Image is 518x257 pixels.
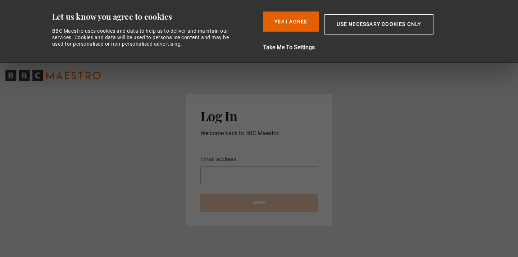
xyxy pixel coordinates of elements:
[263,12,319,32] button: Yes I Agree
[52,28,237,47] div: BBC Maestro uses cookies and data to help us to deliver and maintain our services. Cookies and da...
[5,70,101,81] svg: BBC Maestro
[200,155,236,164] label: Email address
[263,43,471,52] button: Take Me To Settings
[324,14,433,35] button: Use necessary cookies only
[200,108,318,123] h2: Log In
[200,129,318,138] p: Welcome back to BBC Maestro.
[52,12,258,22] div: Let us know you agree to cookies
